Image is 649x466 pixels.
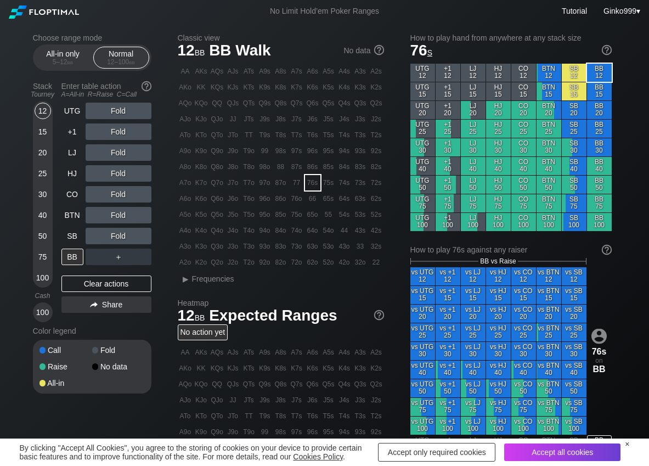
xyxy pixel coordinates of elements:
[562,194,586,212] div: SB 75
[39,346,92,354] div: Call
[273,143,289,159] div: 98s
[241,127,257,143] div: TT
[195,46,205,58] span: bb
[369,207,384,222] div: 52s
[178,143,193,159] div: A9o
[486,64,511,82] div: HJ 12
[178,159,193,175] div: A8o
[436,138,460,156] div: +1 30
[504,443,620,461] div: Accept all cookies
[289,96,304,111] div: Q7s
[353,127,368,143] div: T3s
[210,143,225,159] div: Q9o
[257,111,273,127] div: J9s
[225,80,241,95] div: KJs
[305,159,320,175] div: 86s
[625,440,629,448] div: ×
[273,239,289,254] div: 83o
[353,111,368,127] div: J3s
[486,120,511,138] div: HJ 25
[140,80,153,92] img: help.32db89a4.svg
[61,207,83,223] div: BTN
[86,144,151,161] div: Fold
[35,207,51,223] div: 40
[337,64,352,79] div: A4s
[587,194,612,212] div: BB 75
[369,175,384,190] div: 72s
[225,223,241,238] div: J4o
[353,80,368,95] div: K3s
[61,228,83,244] div: SB
[537,120,561,138] div: BTN 25
[601,5,642,17] div: ▾
[369,143,384,159] div: 92s
[369,223,384,238] div: 42s
[537,176,561,194] div: BTN 50
[461,101,486,119] div: LJ 20
[587,120,612,138] div: BB 25
[305,207,320,222] div: 65o
[86,207,151,223] div: Fold
[373,44,385,56] img: help.32db89a4.svg
[241,111,257,127] div: JTs
[369,239,384,254] div: 32s
[511,157,536,175] div: CO 40
[39,363,92,370] div: Raise
[436,82,460,100] div: +1 15
[305,64,320,79] div: A6s
[436,101,460,119] div: +1 20
[486,101,511,119] div: HJ 20
[373,309,385,321] img: help.32db89a4.svg
[178,207,193,222] div: A5o
[337,191,352,206] div: 64s
[61,77,151,103] div: Enter table action
[353,159,368,175] div: 83s
[194,223,209,238] div: K4o
[178,111,193,127] div: AJo
[273,223,289,238] div: 84o
[90,302,98,308] img: share.864f2f62.svg
[337,175,352,190] div: 74s
[241,207,257,222] div: T5o
[225,191,241,206] div: J6o
[178,255,193,270] div: A2o
[178,223,193,238] div: A4o
[273,191,289,206] div: 86o
[39,379,92,387] div: All-in
[321,175,336,190] div: 75s
[241,143,257,159] div: T9o
[410,33,612,42] h2: How to play hand from anywhere at any stack size
[257,159,273,175] div: 98o
[194,239,209,254] div: K3o
[321,64,336,79] div: A5s
[96,47,146,68] div: Normal
[337,223,352,238] div: 44
[289,223,304,238] div: 74o
[98,58,144,66] div: 12 – 100
[210,239,225,254] div: Q3o
[225,127,241,143] div: JTo
[305,175,320,190] div: 76s
[305,96,320,111] div: Q6s
[194,191,209,206] div: K6o
[461,82,486,100] div: LJ 15
[587,101,612,119] div: BB 20
[337,127,352,143] div: T4s
[210,96,225,111] div: QQ
[410,64,435,82] div: UTG 12
[511,64,536,82] div: CO 12
[587,176,612,194] div: BB 50
[40,58,86,66] div: 5 – 12
[35,144,51,161] div: 20
[293,452,343,461] a: Cookies Policy
[562,64,586,82] div: SB 12
[253,7,396,18] div: No Limit Hold’em Poker Ranges
[273,80,289,95] div: K8s
[305,143,320,159] div: 96s
[410,213,435,231] div: UTG 100
[369,159,384,175] div: 82s
[86,228,151,244] div: Fold
[178,175,193,190] div: A7o
[210,223,225,238] div: Q4o
[337,239,352,254] div: 43o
